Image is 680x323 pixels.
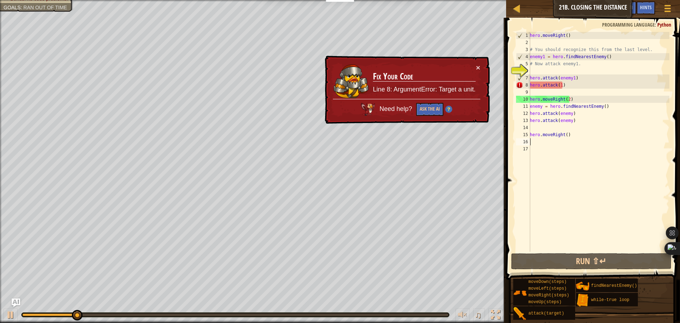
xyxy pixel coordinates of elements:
[657,21,671,28] span: Python
[516,46,530,53] div: 3
[591,297,629,302] span: while-true loop
[476,64,480,71] button: ×
[361,103,375,116] img: AI
[591,283,637,288] span: findNearestEnemy()
[473,308,485,323] button: ♫
[21,5,23,10] span: :
[333,64,369,99] img: duck_senick.png
[516,117,530,124] div: 13
[516,138,530,145] div: 16
[516,53,530,60] div: 4
[516,67,530,74] div: 6
[617,1,636,15] button: Ask AI
[516,82,530,89] div: 8
[576,294,589,307] img: portrait.png
[416,103,443,116] button: Ask the AI
[373,85,476,94] p: Line 8: ArgumentError: Target a unit.
[4,308,18,323] button: Ctrl + P: Play
[516,60,530,67] div: 5
[516,89,530,96] div: 9
[513,307,527,321] img: portrait.png
[488,308,503,323] button: Toggle fullscreen
[516,124,530,131] div: 14
[516,131,530,138] div: 15
[516,96,530,103] div: 10
[511,253,671,269] button: Run ⇧↵
[576,279,589,293] img: portrait.png
[621,4,633,11] span: Ask AI
[528,293,569,298] span: moveRight(steps)
[4,5,21,10] span: Goals
[516,32,530,39] div: 1
[528,279,567,284] span: moveDown(steps)
[12,299,20,307] button: Ask AI
[659,1,676,18] button: Show game menu
[655,21,657,28] span: :
[513,286,527,300] img: portrait.png
[528,300,562,305] span: moveUp(steps)
[516,39,530,46] div: 2
[528,286,567,291] span: moveLeft(steps)
[379,105,414,112] span: Need help?
[445,106,452,113] img: Hint
[528,311,564,316] span: attack(target)
[516,74,530,82] div: 7
[373,72,476,82] h3: Fix Your Code
[640,4,652,11] span: Hints
[516,110,530,117] div: 12
[475,310,482,320] span: ♫
[516,145,530,152] div: 17
[23,5,67,10] span: Ran out of time
[455,308,470,323] button: Adjust volume
[516,103,530,110] div: 11
[602,21,655,28] span: Programming language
